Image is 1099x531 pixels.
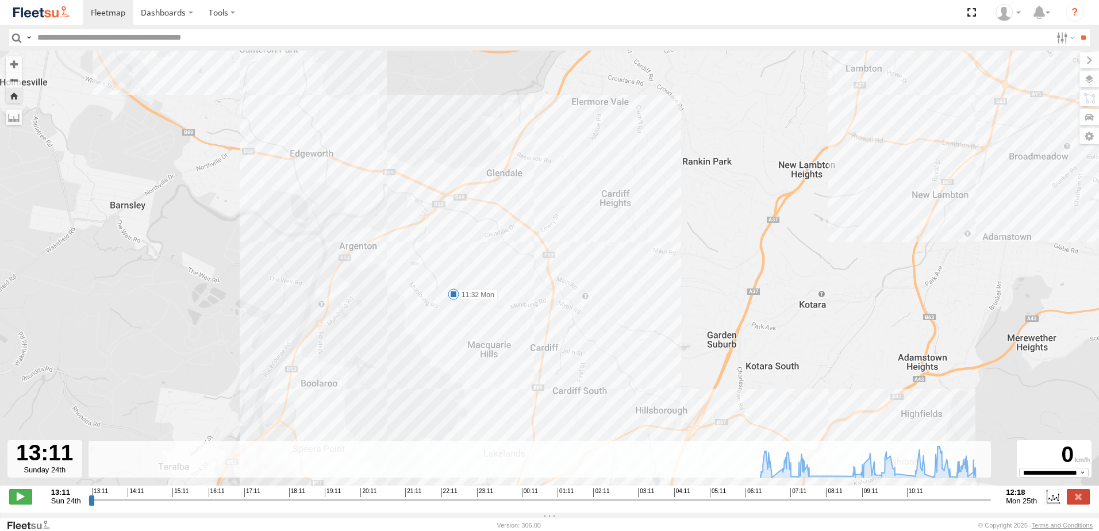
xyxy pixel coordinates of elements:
[710,488,726,497] span: 05:11
[1079,128,1099,144] label: Map Settings
[92,488,108,497] span: 13:11
[51,488,81,497] strong: 13:11
[454,290,498,300] label: 11:32 Mon
[1066,3,1084,22] i: ?
[1006,497,1037,505] span: Mon 25th Aug 2025
[558,488,574,497] span: 01:11
[6,88,22,103] button: Zoom Home
[172,488,189,497] span: 15:11
[1019,442,1090,468] div: 0
[6,56,22,72] button: Zoom in
[790,488,806,497] span: 07:11
[11,5,71,20] img: fleetsu-logo-horizontal.svg
[441,488,458,497] span: 22:11
[1067,489,1090,504] label: Close
[826,488,842,497] span: 08:11
[9,489,32,504] label: Play/Stop
[1006,488,1037,497] strong: 12:18
[6,72,22,88] button: Zoom out
[51,497,81,505] span: Sun 24th Aug 2025
[1032,522,1093,529] a: Terms and Conditions
[24,29,33,46] label: Search Query
[244,488,260,497] span: 17:11
[746,488,762,497] span: 06:11
[209,488,225,497] span: 16:11
[360,488,376,497] span: 20:11
[638,488,654,497] span: 03:11
[674,488,690,497] span: 04:11
[497,522,541,529] div: Version: 306.00
[477,488,493,497] span: 23:11
[862,488,878,497] span: 09:11
[1052,29,1077,46] label: Search Filter Options
[405,488,421,497] span: 21:11
[992,4,1025,21] div: James Cullen
[522,488,538,497] span: 00:11
[6,520,59,531] a: Visit our Website
[289,488,305,497] span: 18:11
[325,488,341,497] span: 19:11
[978,522,1093,529] div: © Copyright 2025 -
[6,109,22,125] label: Measure
[907,488,923,497] span: 10:11
[128,488,144,497] span: 14:11
[593,488,609,497] span: 02:11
